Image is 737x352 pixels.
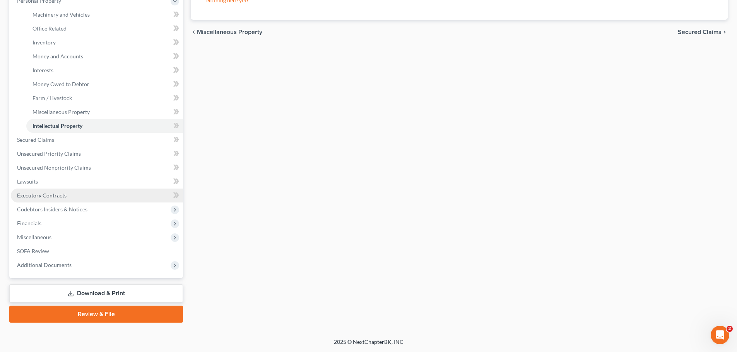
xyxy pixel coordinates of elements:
a: Review & File [9,306,183,323]
span: Unsecured Nonpriority Claims [17,164,91,171]
button: chevron_left Miscellaneous Property [191,29,262,35]
a: SOFA Review [11,244,183,258]
a: Secured Claims [11,133,183,147]
a: Farm / Livestock [26,91,183,105]
span: Office Related [32,25,67,32]
i: chevron_right [722,29,728,35]
a: Inventory [26,36,183,49]
button: Secured Claims chevron_right [678,29,728,35]
span: SOFA Review [17,248,49,254]
span: Intellectual Property [32,122,82,129]
span: Interests [32,67,53,73]
span: Lawsuits [17,178,38,185]
span: Unsecured Priority Claims [17,150,81,157]
a: Machinery and Vehicles [26,8,183,22]
span: Additional Documents [17,262,72,268]
a: Lawsuits [11,175,183,189]
a: Download & Print [9,284,183,303]
div: 2025 © NextChapterBK, INC [148,338,589,352]
span: 2 [727,326,733,332]
a: Miscellaneous Property [26,105,183,119]
span: Miscellaneous Property [32,109,90,115]
span: Miscellaneous [17,234,51,240]
span: Secured Claims [17,136,54,143]
a: Interests [26,63,183,77]
a: Executory Contracts [11,189,183,202]
span: Farm / Livestock [32,95,72,101]
a: Intellectual Property [26,119,183,133]
span: Codebtors Insiders & Notices [17,206,87,213]
iframe: Intercom live chat [711,326,729,344]
span: Miscellaneous Property [197,29,262,35]
a: Money Owed to Debtor [26,77,183,91]
span: Financials [17,220,41,226]
a: Money and Accounts [26,49,183,63]
a: Office Related [26,22,183,36]
span: Machinery and Vehicles [32,11,90,18]
span: Secured Claims [678,29,722,35]
span: Money Owed to Debtor [32,81,89,87]
a: Unsecured Priority Claims [11,147,183,161]
span: Executory Contracts [17,192,67,199]
i: chevron_left [191,29,197,35]
a: Unsecured Nonpriority Claims [11,161,183,175]
span: Inventory [32,39,56,46]
span: Money and Accounts [32,53,83,60]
